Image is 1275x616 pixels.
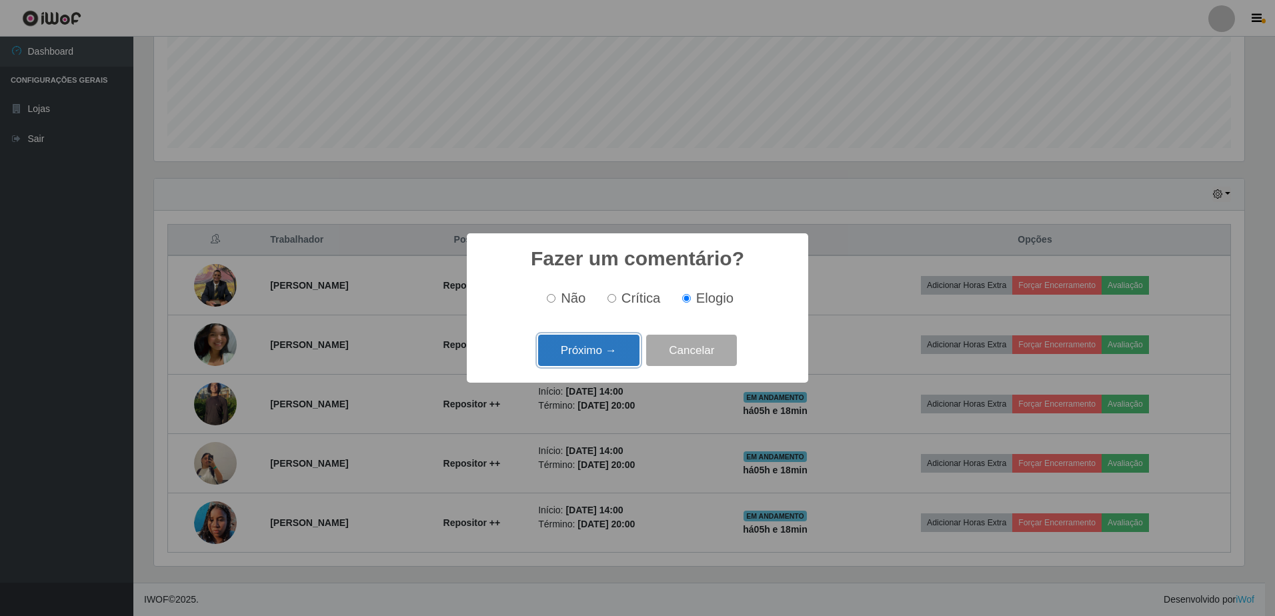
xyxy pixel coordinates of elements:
span: Não [561,291,585,305]
input: Elogio [682,294,691,303]
span: Elogio [696,291,734,305]
h2: Fazer um comentário? [531,247,744,271]
input: Crítica [607,294,616,303]
button: Cancelar [646,335,737,366]
span: Crítica [621,291,661,305]
input: Não [547,294,555,303]
button: Próximo → [538,335,640,366]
